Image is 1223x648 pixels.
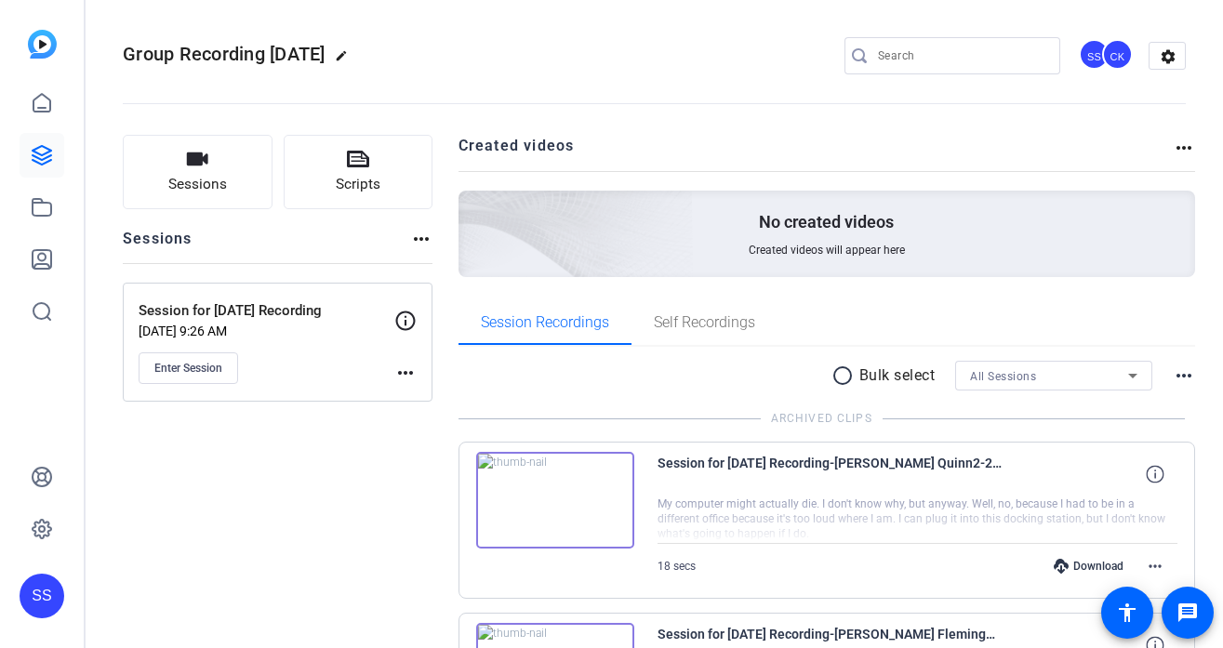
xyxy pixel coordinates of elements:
span: Created videos will appear here [749,243,905,258]
span: Enter Session [154,361,222,376]
mat-icon: message [1176,602,1199,624]
span: All Sessions [970,370,1036,383]
mat-icon: more_horiz [394,362,417,384]
mat-icon: radio_button_unchecked [831,364,859,387]
span: Group Recording [DATE] [123,43,326,65]
span: 18 secs [658,560,696,573]
mat-icon: more_horiz [410,228,432,250]
div: SS [20,574,64,618]
openreel-title-line: ARCHIVED CLIPS [459,409,1196,428]
p: [DATE] 9:26 AM [139,324,394,338]
span: Self Recordings [654,315,755,330]
div: ARCHIVED CLIPS [771,409,872,428]
mat-icon: more_horiz [1173,137,1195,159]
ngx-avatar: Cece Keppel [1102,39,1135,72]
button: Scripts [284,135,433,209]
p: No created videos [759,211,894,233]
img: thumb-nail [476,452,634,549]
button: Sessions [123,135,273,209]
p: Bulk select [859,364,936,387]
div: SS [1079,39,1110,70]
h2: Sessions [123,228,193,263]
mat-icon: more_horiz [1144,555,1166,577]
mat-icon: accessibility [1116,602,1138,624]
div: CK [1102,39,1133,70]
img: blue-gradient.svg [28,30,57,59]
span: Session for [DATE] Recording-[PERSON_NAME] Quinn2-2025-09-22-10-07-43-196-3 [658,452,1002,496]
div: Download [1044,559,1133,574]
span: Scripts [336,174,380,195]
mat-icon: more_horiz [1173,364,1195,387]
img: Creted videos background [250,7,694,410]
ngx-avatar: Studio Support [1079,39,1111,72]
h2: Created videos [459,135,1174,171]
span: Session Recordings [481,315,609,330]
mat-icon: edit [335,49,357,72]
span: Sessions [168,174,227,195]
mat-icon: settings [1150,43,1187,71]
input: Search [878,45,1045,67]
p: Session for [DATE] Recording [139,300,394,322]
button: Enter Session [139,352,238,384]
